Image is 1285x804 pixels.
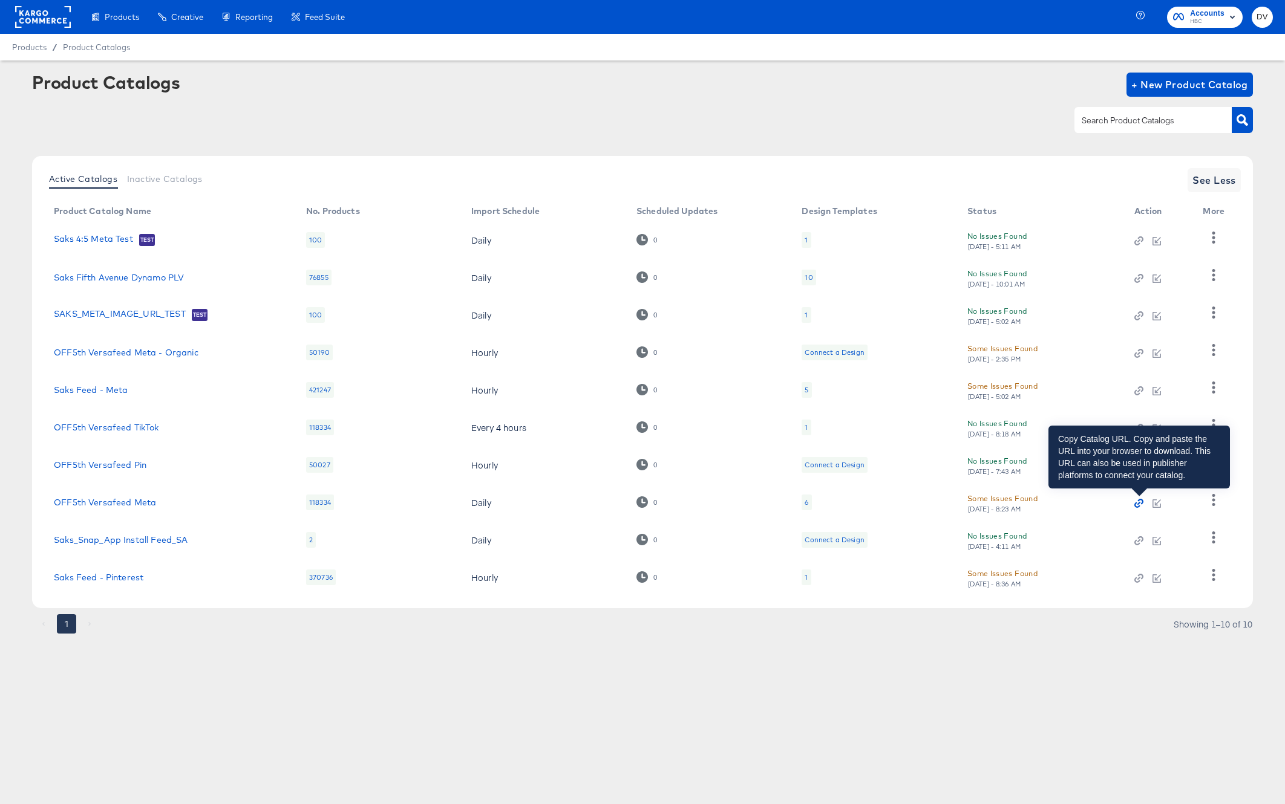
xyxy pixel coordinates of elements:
[958,202,1125,221] th: Status
[54,572,143,582] a: Saks Feed - Pinterest
[1252,7,1273,28] button: DV
[57,614,76,634] button: page 1
[1190,17,1225,27] span: HBC
[636,496,658,508] div: 0
[1079,114,1208,128] input: Search Product Catalogs
[653,423,658,432] div: 0
[636,384,658,395] div: 0
[805,423,808,432] div: 1
[462,259,627,296] td: Daily
[462,334,627,371] td: Hourly
[805,535,864,545] div: Connect a Design
[1173,620,1253,628] div: Showing 1–10 of 10
[1126,73,1253,97] button: + New Product Catalog
[54,206,151,216] div: Product Catalog Name
[305,12,345,22] span: Feed Suite
[653,311,658,319] div: 0
[636,206,718,216] div: Scheduled Updates
[653,461,658,469] div: 0
[462,221,627,259] td: Daily
[462,559,627,596] td: Hourly
[802,569,811,585] div: 1
[967,492,1038,513] button: Some Issues Found[DATE] - 8:23 AM
[636,534,658,545] div: 0
[1192,172,1236,189] span: See Less
[462,521,627,559] td: Daily
[49,174,117,184] span: Active Catalogs
[54,273,184,282] a: Saks Fifth Avenue Dynamo PLV
[802,206,877,216] div: Design Templates
[54,348,198,357] a: OFF5th Versafeed Meta - Organic
[802,382,811,398] div: 5
[967,492,1038,505] div: Some Issues Found
[1188,168,1241,192] button: See Less
[1190,7,1225,20] span: Accounts
[967,355,1022,363] div: [DATE] - 2:35 PM
[63,42,130,52] a: Product Catalogs
[967,392,1022,401] div: [DATE] - 5:02 AM
[1193,202,1239,221] th: More
[967,380,1038,401] button: Some Issues Found[DATE] - 5:02 AM
[802,307,811,323] div: 1
[1167,7,1243,28] button: AccountsHBC
[306,345,333,360] div: 50190
[805,235,808,245] div: 1
[805,348,864,357] div: Connect a Design
[32,614,101,634] nav: pagination navigation
[967,342,1038,363] button: Some Issues Found[DATE] - 2:35 PM
[636,346,658,358] div: 0
[1125,202,1193,221] th: Action
[802,420,811,435] div: 1
[105,12,139,22] span: Products
[636,421,658,433] div: 0
[802,532,867,548] div: Connect a Design
[306,494,334,510] div: 118334
[54,385,128,395] a: Saks Feed - Meta
[636,459,658,470] div: 0
[306,569,336,585] div: 370736
[1131,76,1248,93] span: + New Product Catalog
[802,232,811,248] div: 1
[805,460,864,470] div: Connect a Design
[967,580,1022,588] div: [DATE] - 8:36 AM
[54,460,146,470] a: OFF5th Versafeed Pin
[636,234,658,245] div: 0
[636,271,658,283] div: 0
[306,532,316,548] div: 2
[12,42,47,52] span: Products
[306,270,332,285] div: 76855
[653,573,658,582] div: 0
[636,571,658,583] div: 0
[54,423,159,432] a: OFF5th Versafeed TikTok
[127,174,203,184] span: Inactive Catalogs
[192,310,208,320] span: Test
[462,409,627,446] td: Every 4 hours
[967,567,1038,588] button: Some Issues Found[DATE] - 8:36 AM
[653,498,658,507] div: 0
[462,371,627,409] td: Hourly
[967,567,1038,580] div: Some Issues Found
[306,206,360,216] div: No. Products
[967,342,1038,355] div: Some Issues Found
[805,273,813,282] div: 10
[967,505,1022,513] div: [DATE] - 8:23 AM
[805,310,808,320] div: 1
[653,536,658,544] div: 0
[462,446,627,484] td: Hourly
[471,206,540,216] div: Import Schedule
[235,12,273,22] span: Reporting
[805,572,808,582] div: 1
[802,494,811,510] div: 6
[462,484,627,521] td: Daily
[54,309,186,321] a: SAKS_META_IMAGE_URL_TEST
[54,498,156,507] a: OFF5th Versafeed Meta
[171,12,203,22] span: Creative
[805,498,808,507] div: 6
[802,457,867,473] div: Connect a Design
[54,535,188,545] a: Saks_Snap_App Install Feed_SA
[653,236,658,244] div: 0
[306,232,325,248] div: 100
[306,420,334,435] div: 118334
[636,309,658,320] div: 0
